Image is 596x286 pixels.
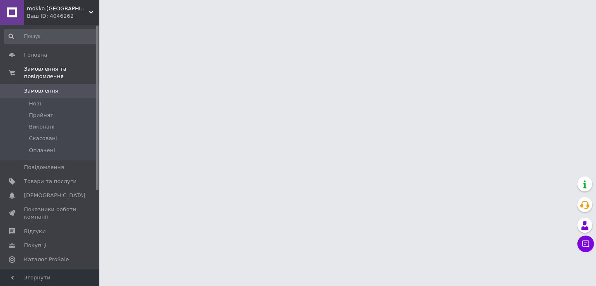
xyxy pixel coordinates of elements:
[29,123,55,131] span: Виконані
[24,192,85,199] span: [DEMOGRAPHIC_DATA]
[24,164,64,171] span: Повідомлення
[29,135,57,142] span: Скасовані
[577,236,594,252] button: Чат з покупцем
[24,256,69,263] span: Каталог ProSale
[29,147,55,154] span: Оплачені
[4,29,98,44] input: Пошук
[24,242,46,249] span: Покупці
[27,12,99,20] div: Ваш ID: 4046262
[24,178,77,185] span: Товари та послуги
[24,228,46,235] span: Відгуки
[24,87,58,95] span: Замовлення
[24,51,47,59] span: Головна
[24,206,77,221] span: Показники роботи компанії
[27,5,89,12] span: mokko.ukraine
[29,112,55,119] span: Прийняті
[24,65,99,80] span: Замовлення та повідомлення
[29,100,41,107] span: Нові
